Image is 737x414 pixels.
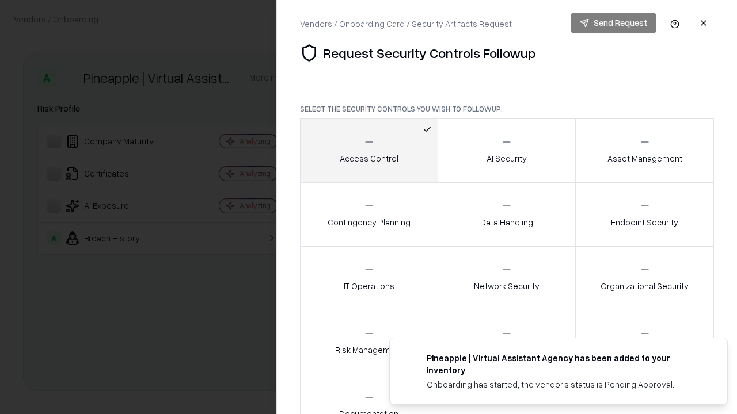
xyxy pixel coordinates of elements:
[300,104,714,114] p: Select the security controls you wish to followup:
[438,246,576,310] button: Network Security
[323,44,535,62] p: Request Security Controls Followup
[480,216,533,228] p: Data Handling
[404,352,417,366] img: trypineapple.com
[575,310,714,374] button: Threat Management
[328,216,411,228] p: Contingency Planning
[335,344,403,356] p: Risk Management
[300,246,438,310] button: IT Operations
[300,182,438,247] button: Contingency Planning
[575,246,714,310] button: Organizational Security
[611,216,678,228] p: Endpoint Security
[438,182,576,247] button: Data Handling
[340,152,398,164] p: Access Control
[300,18,512,30] div: Vendors / Onboarding Card / Security Artifacts Request
[427,378,700,390] div: Onboarding has started, the vendor's status is Pending Approval.
[607,152,682,164] p: Asset Management
[601,280,689,292] p: Organizational Security
[575,118,714,183] button: Asset Management
[487,152,527,164] p: AI Security
[575,182,714,247] button: Endpoint Security
[474,280,540,292] p: Network Security
[344,280,394,292] p: IT Operations
[427,352,700,376] div: Pineapple | Virtual Assistant Agency has been added to your inventory
[438,310,576,374] button: Security Incidents
[300,118,438,183] button: Access Control
[438,118,576,183] button: AI Security
[300,310,438,374] button: Risk Management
